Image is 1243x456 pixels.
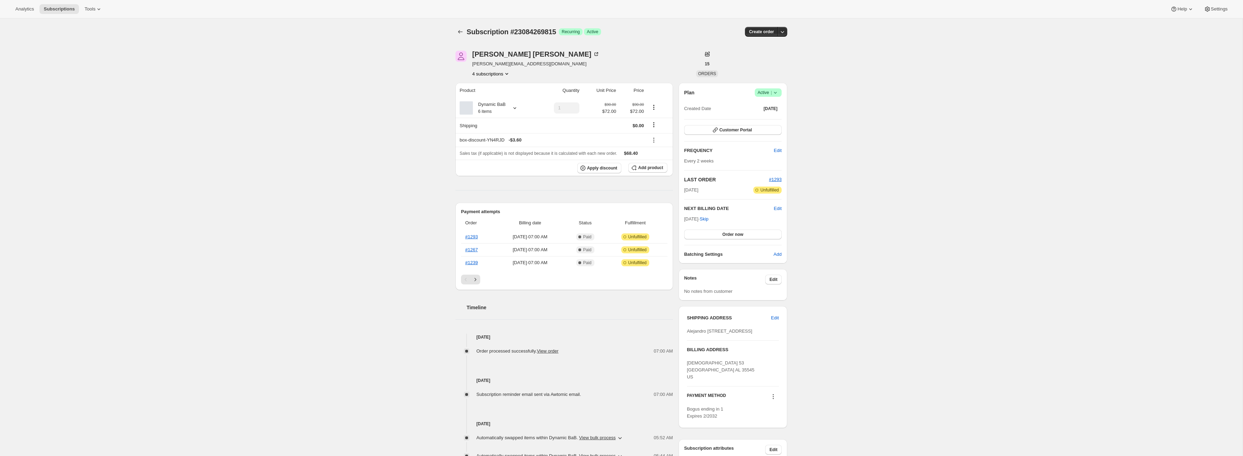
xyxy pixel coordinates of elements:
[700,216,708,223] span: Skip
[684,275,766,284] h3: Notes
[467,304,673,311] h2: Timeline
[774,205,782,212] button: Edit
[769,249,786,260] button: Add
[698,71,716,76] span: ORDERS
[770,145,786,156] button: Edit
[478,109,492,114] small: 6 items
[633,123,644,128] span: $0.00
[648,121,659,129] button: Shipping actions
[638,165,663,171] span: Add product
[607,219,663,226] span: Fulfillment
[654,434,673,441] span: 05:52 AM
[455,334,673,341] h4: [DATE]
[577,163,622,173] button: Apply discount
[461,215,495,231] th: Order
[476,348,558,354] span: Order processed successfully.
[684,289,733,294] span: No notes from customer
[763,106,777,111] span: [DATE]
[472,432,628,443] button: Automatically swapped items within Dynamic BaB. View bulk process
[587,165,617,171] span: Apply discount
[684,176,769,183] h2: LAST ORDER
[687,314,771,321] h3: SHIPPING ADDRESS
[687,328,752,334] span: Alejandro [STREET_ADDRESS]
[473,101,506,115] div: Dynamic BaB
[455,51,467,62] span: Alejandro Pérez Ramos
[567,219,603,226] span: Status
[769,277,777,282] span: Edit
[684,187,699,194] span: [DATE]
[497,233,563,240] span: [DATE] · 07:00 AM
[633,102,644,107] small: $90.00
[769,177,782,182] a: #1293
[582,83,618,98] th: Unit Price
[620,108,644,115] span: $72.00
[684,147,774,154] h2: FREQUENCY
[774,251,782,258] span: Add
[605,102,616,107] small: $90.00
[562,29,580,35] span: Recurring
[455,27,465,37] button: Subscriptions
[722,232,743,237] span: Order now
[759,104,782,114] button: [DATE]
[765,275,782,284] button: Edit
[684,216,709,222] span: [DATE] ·
[771,90,772,95] span: |
[455,118,536,133] th: Shipping
[465,234,478,239] a: #1293
[745,27,778,37] button: Create order
[771,314,779,321] span: Edit
[461,208,667,215] h2: Payment attempts
[760,187,779,193] span: Unfulfilled
[583,260,592,266] span: Paid
[758,89,779,96] span: Active
[705,61,709,67] span: 15
[628,247,647,253] span: Unfulfilled
[687,360,754,379] span: [DEMOGRAPHIC_DATA] 53 [GEOGRAPHIC_DATA] AL 35545 US
[587,29,598,35] span: Active
[455,83,536,98] th: Product
[684,445,766,455] h3: Subscription attributes
[460,137,644,144] div: box-discount-YN4RJD
[85,6,95,12] span: Tools
[472,70,510,77] button: Product actions
[476,392,581,397] span: Subscription reminder email sent via Awtomic email.
[15,6,34,12] span: Analytics
[767,312,783,324] button: Edit
[460,151,617,156] span: Sales tax (if applicable) is not displayed because it is calculated with each new order.
[765,445,782,455] button: Edit
[684,205,774,212] h2: NEXT BILLING DATE
[1211,6,1228,12] span: Settings
[497,246,563,253] span: [DATE] · 07:00 AM
[684,158,714,164] span: Every 2 weeks
[774,147,782,154] span: Edit
[461,275,667,284] nav: Pagination
[44,6,75,12] span: Subscriptions
[687,346,779,353] h3: BILLING ADDRESS
[769,176,782,183] button: #1293
[497,259,563,266] span: [DATE] · 07:00 AM
[1177,6,1187,12] span: Help
[455,420,673,427] h4: [DATE]
[687,393,726,402] h3: PAYMENT METHOD
[472,51,600,58] div: [PERSON_NAME] [PERSON_NAME]
[467,28,556,36] span: Subscription #23084269815
[628,234,647,240] span: Unfulfilled
[654,348,673,355] span: 07:00 AM
[509,137,521,144] span: - $3.60
[749,29,774,35] span: Create order
[1200,4,1232,14] button: Settings
[684,125,782,135] button: Customer Portal
[537,348,558,354] a: View order
[628,163,667,173] button: Add product
[39,4,79,14] button: Subscriptions
[684,89,695,96] h2: Plan
[719,127,752,133] span: Customer Portal
[1166,4,1198,14] button: Help
[624,151,638,156] span: $68.40
[465,260,478,265] a: #1239
[684,251,774,258] h6: Batching Settings
[583,247,592,253] span: Paid
[701,59,714,69] button: 15
[476,434,616,441] span: Automatically swapped items within Dynamic BaB .
[80,4,107,14] button: Tools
